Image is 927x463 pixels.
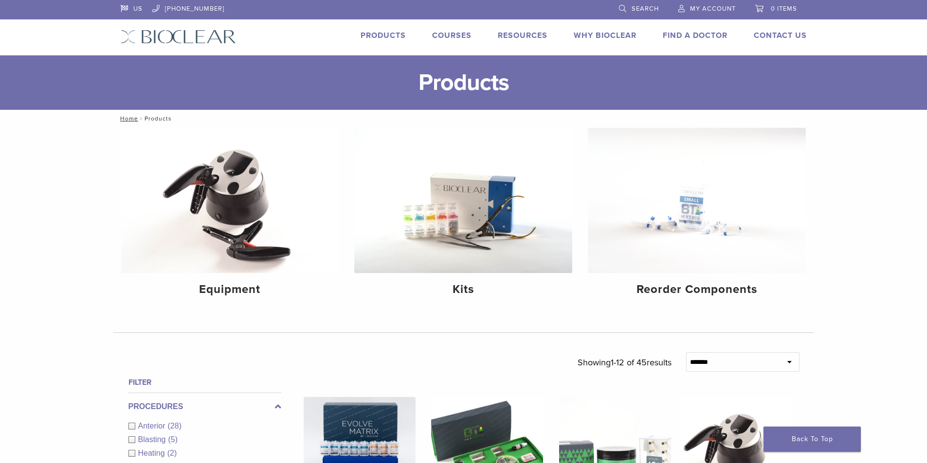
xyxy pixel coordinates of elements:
a: Contact Us [754,31,807,40]
a: Courses [432,31,472,40]
span: Search [632,5,659,13]
span: (28) [168,422,182,430]
img: Reorder Components [588,128,806,273]
a: Home [117,115,138,122]
a: Products [361,31,406,40]
span: 0 items [771,5,797,13]
a: Equipment [121,128,339,305]
h4: Equipment [129,281,331,298]
a: Reorder Components [588,128,806,305]
span: / [138,116,145,121]
a: Why Bioclear [574,31,636,40]
span: Heating [138,449,167,457]
h4: Reorder Components [596,281,798,298]
label: Procedures [128,401,281,412]
a: Resources [498,31,547,40]
p: Showing results [578,352,672,373]
h4: Kits [362,281,564,298]
span: 1-12 of 45 [611,357,647,368]
nav: Products [113,110,814,127]
span: My Account [690,5,736,13]
span: (5) [168,435,178,444]
h4: Filter [128,377,281,388]
a: Kits [354,128,572,305]
a: Find A Doctor [663,31,727,40]
span: Anterior [138,422,168,430]
img: Kits [354,128,572,273]
a: Back To Top [763,427,861,452]
span: Blasting [138,435,168,444]
img: Bioclear [121,30,236,44]
img: Equipment [121,128,339,273]
span: (2) [167,449,177,457]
